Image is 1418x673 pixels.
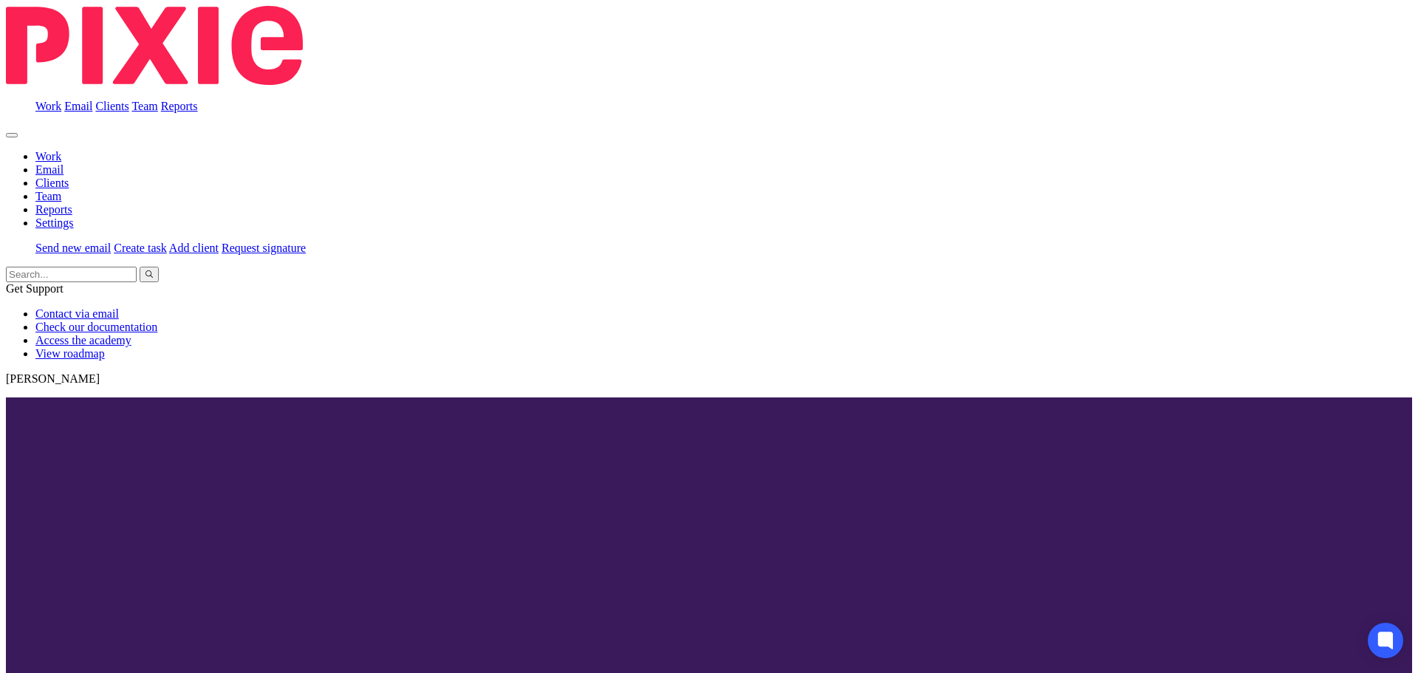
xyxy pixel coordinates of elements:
[222,242,306,254] a: Request signature
[35,163,64,176] a: Email
[6,282,64,295] span: Get Support
[35,190,61,202] a: Team
[6,267,137,282] input: Search
[95,100,129,112] a: Clients
[35,321,157,333] a: Check our documentation
[35,307,119,320] a: Contact via email
[114,242,167,254] a: Create task
[35,216,74,229] a: Settings
[35,347,105,360] a: View roadmap
[161,100,198,112] a: Reports
[35,203,72,216] a: Reports
[6,6,303,85] img: Pixie
[131,100,157,112] a: Team
[35,150,61,163] a: Work
[35,177,69,189] a: Clients
[6,372,1412,386] p: [PERSON_NAME]
[64,100,92,112] a: Email
[35,334,131,346] a: Access the academy
[35,242,111,254] a: Send new email
[169,242,219,254] a: Add client
[35,100,61,112] a: Work
[140,267,159,282] button: Search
